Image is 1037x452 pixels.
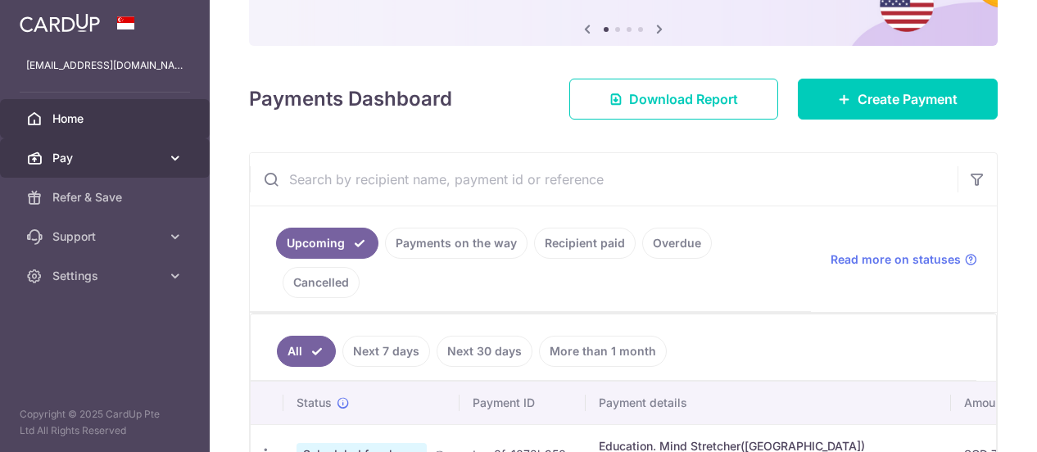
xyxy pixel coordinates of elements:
[52,189,161,206] span: Refer & Save
[276,228,378,259] a: Upcoming
[52,228,161,245] span: Support
[277,336,336,367] a: All
[20,13,100,33] img: CardUp
[250,153,958,206] input: Search by recipient name, payment id or reference
[460,382,586,424] th: Payment ID
[569,79,778,120] a: Download Report
[831,251,977,268] a: Read more on statuses
[52,150,161,166] span: Pay
[283,267,360,298] a: Cancelled
[642,228,712,259] a: Overdue
[534,228,636,259] a: Recipient paid
[297,395,332,411] span: Status
[629,89,738,109] span: Download Report
[539,336,667,367] a: More than 1 month
[26,57,183,74] p: [EMAIL_ADDRESS][DOMAIN_NAME]
[385,228,528,259] a: Payments on the way
[437,336,532,367] a: Next 30 days
[798,79,998,120] a: Create Payment
[964,395,1006,411] span: Amount
[831,251,961,268] span: Read more on statuses
[52,111,161,127] span: Home
[249,84,452,114] h4: Payments Dashboard
[858,89,958,109] span: Create Payment
[342,336,430,367] a: Next 7 days
[586,382,951,424] th: Payment details
[52,268,161,284] span: Settings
